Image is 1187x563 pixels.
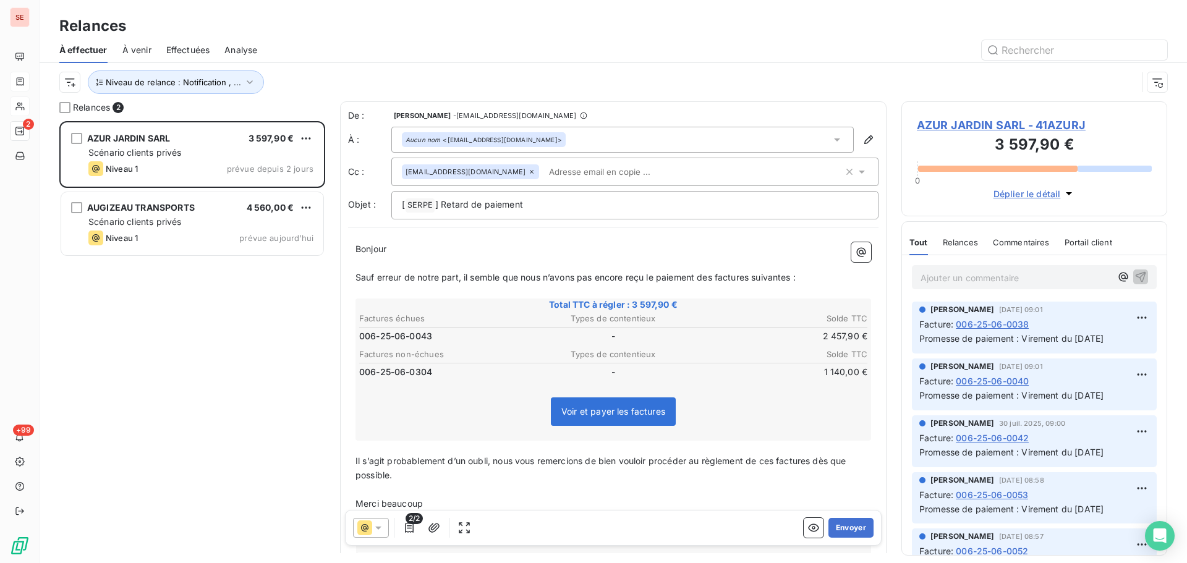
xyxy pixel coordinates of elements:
span: Analyse [224,44,257,56]
span: Scénario clients privés [88,147,181,158]
span: Promesse de paiement : Virement du [DATE] [919,333,1104,344]
span: 2/2 [406,513,423,524]
div: Open Intercom Messenger [1145,521,1175,551]
td: 006-25-06-0304 [359,365,527,379]
span: Effectuées [166,44,210,56]
span: +99 [13,425,34,436]
th: Types de contentieux [529,312,697,325]
span: prévue aujourd’hui [239,233,313,243]
div: grid [59,121,325,563]
h3: Relances [59,15,126,37]
span: 4 560,00 € [247,202,294,213]
th: Solde TTC [699,348,868,361]
span: 006-25-06-0038 [956,318,1029,331]
span: Niveau 1 [106,164,138,174]
span: Facture : [919,431,953,444]
th: Factures échues [359,312,527,325]
span: [DATE] 09:01 [999,363,1043,370]
span: [PERSON_NAME] [930,418,994,429]
span: Voir et payer les factures [561,406,665,417]
span: Merci beaucoup [355,498,423,509]
td: - [529,329,697,343]
span: 0 [915,176,920,185]
span: Sauf erreur de notre part, il semble que nous n’avons pas encore reçu le paiement des factures su... [355,272,796,282]
span: De : [348,109,391,122]
span: 006-25-06-0040 [956,375,1029,387]
div: <[EMAIL_ADDRESS][DOMAIN_NAME]> [406,135,562,144]
span: [PERSON_NAME] [930,304,994,315]
td: 1 140,00 € [699,365,868,379]
span: Objet : [348,199,376,210]
td: 2 457,90 € [699,329,868,343]
span: Scénario clients privés [88,216,181,227]
span: Relances [73,101,110,114]
span: À effectuer [59,44,108,56]
span: AZUR JARDIN SARL [87,133,170,143]
span: Tout [909,237,928,247]
button: Déplier le détail [990,187,1079,201]
th: Solde TTC [699,312,868,325]
button: Niveau de relance : Notification , ... [88,70,264,94]
span: Promesse de paiement : Virement du [DATE] [919,447,1104,457]
span: 2 [23,119,34,130]
span: AUGIZEAU TRANSPORTS [87,202,195,213]
input: Adresse email en copie ... [544,163,687,181]
span: Relances [943,237,978,247]
a: 2 [10,121,29,141]
span: 006-25-06-0042 [956,431,1029,444]
span: Niveau de relance : Notification , ... [106,77,241,87]
span: 006-25-06-0052 [956,544,1028,557]
span: Promesse de paiement : Virement du [DATE] [919,390,1104,400]
span: À venir [122,44,151,56]
label: Cc : [348,166,391,178]
span: prévue depuis 2 jours [227,164,313,174]
span: Il s’agit probablement d’un oubli, nous vous remercions de bien vouloir procéder au règlement de ... [355,455,849,480]
img: Logo LeanPay [10,536,30,556]
label: À : [348,133,391,146]
span: Déplier le détail [993,187,1061,200]
span: Facture : [919,375,953,387]
span: SERPE [406,198,435,213]
span: Facture : [919,488,953,501]
span: - [EMAIL_ADDRESS][DOMAIN_NAME] [453,112,576,119]
span: Commentaires [993,237,1050,247]
span: Niveau 1 [106,233,138,243]
th: Types de contentieux [529,348,697,361]
span: 006-25-06-0053 [956,488,1028,501]
input: Rechercher [982,40,1167,60]
span: 30 juil. 2025, 09:00 [999,420,1065,427]
span: Bonjour [355,243,386,254]
span: [PERSON_NAME] [930,475,994,486]
span: [PERSON_NAME] [394,112,451,119]
span: [PERSON_NAME] [930,361,994,372]
span: [DATE] 09:01 [999,306,1043,313]
th: Factures non-échues [359,348,527,361]
span: 3 597,90 € [249,133,294,143]
span: ] Retard de paiement [435,199,523,210]
span: Facture : [919,544,953,557]
span: Portail client [1065,237,1112,247]
div: SE [10,7,30,27]
em: Aucun nom [406,135,440,144]
button: Envoyer [828,518,874,538]
span: Promesse de paiement : Virement du [DATE] [919,504,1104,514]
span: [DATE] 08:58 [999,476,1044,484]
span: [DATE] 08:57 [999,533,1044,540]
td: - [529,365,697,379]
span: 006-25-06-0043 [359,330,432,342]
span: Facture : [919,318,953,331]
span: [ [402,199,405,210]
span: Total TTC à régler : 3 597,90 € [357,298,869,311]
h3: 3 597,90 € [917,133,1152,158]
span: AZUR JARDIN SARL - 41AZURJ [917,117,1152,133]
span: [PERSON_NAME] [930,531,994,542]
span: 2 [113,102,124,113]
span: [EMAIL_ADDRESS][DOMAIN_NAME] [406,168,525,176]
